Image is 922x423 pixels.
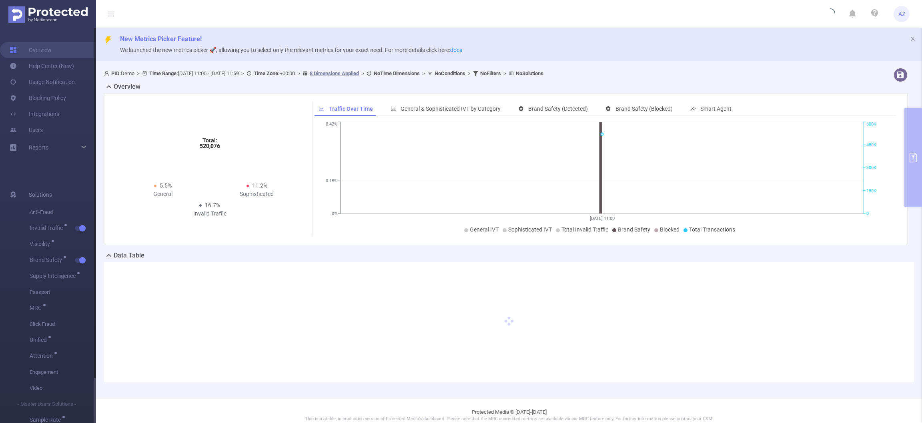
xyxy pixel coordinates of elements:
[30,417,64,423] span: Sample Rate
[104,71,111,76] i: icon: user
[508,226,552,233] span: Sophisticated IVT
[210,190,304,198] div: Sophisticated
[10,42,52,58] a: Overview
[391,106,396,112] i: icon: bar-chart
[332,211,337,216] tspan: 0%
[310,70,359,76] u: 8 Dimensions Applied
[111,70,121,76] b: PID:
[29,140,48,156] a: Reports
[202,137,217,144] tspan: Total:
[30,204,96,220] span: Anti-Fraud
[10,106,59,122] a: Integrations
[615,106,673,112] span: Brand Safety (Blocked)
[104,70,543,76] span: Demo [DATE] 11:00 - [DATE] 11:59 +00:00
[29,187,52,203] span: Solutions
[295,70,303,76] span: >
[120,35,202,43] span: New Metrics Picker Feature!
[866,122,876,127] tspan: 600K
[700,106,732,112] span: Smart Agent
[8,6,88,23] img: Protected Media
[104,36,112,44] i: icon: thunderbolt
[149,70,178,76] b: Time Range:
[120,47,462,53] span: We launched the new metrics picker 🚀, allowing you to select only the relevant metrics for your e...
[30,353,56,359] span: Attention
[30,316,96,332] span: Click Fraud
[254,70,280,76] b: Time Zone:
[866,188,876,194] tspan: 150K
[480,70,501,76] b: No Filters
[116,416,902,423] p: This is a stable, in production version of Protected Media's dashboard. Please note that the MRC ...
[10,58,74,74] a: Help Center (New)
[29,144,48,151] span: Reports
[30,225,66,231] span: Invalid Traffic
[561,226,608,233] span: Total Invalid Traffic
[163,210,257,218] div: Invalid Traffic
[116,190,210,198] div: General
[910,36,916,42] i: icon: close
[239,70,247,76] span: >
[826,8,835,20] i: icon: loading
[435,70,465,76] b: No Conditions
[898,6,905,22] span: AZ
[30,284,96,300] span: Passport
[866,142,876,148] tspan: 450K
[470,226,499,233] span: General IVT
[401,106,501,112] span: General & Sophisticated IVT by Category
[30,257,65,263] span: Brand Safety
[359,70,367,76] span: >
[30,337,50,343] span: Unified
[660,226,679,233] span: Blocked
[134,70,142,76] span: >
[329,106,373,112] span: Traffic Over Time
[205,202,220,208] span: 16.7%
[910,34,916,43] button: icon: close
[252,182,267,189] span: 11.2%
[326,122,337,127] tspan: 0.42%
[326,178,337,184] tspan: 0.15%
[30,305,44,311] span: MRC
[30,241,53,247] span: Visibility
[10,122,43,138] a: Users
[160,182,172,189] span: 5.5%
[450,47,462,53] a: docs
[200,143,220,149] tspan: 520,076
[319,106,324,112] i: icon: line-chart
[30,380,96,396] span: Video
[589,216,614,221] tspan: [DATE] 11:00
[528,106,588,112] span: Brand Safety (Detected)
[10,74,75,90] a: Usage Notification
[501,70,509,76] span: >
[618,226,650,233] span: Brand Safety
[30,364,96,380] span: Engagement
[374,70,420,76] b: No Time Dimensions
[689,226,735,233] span: Total Transactions
[866,211,869,216] tspan: 0
[10,90,66,106] a: Blocking Policy
[866,166,876,171] tspan: 300K
[420,70,427,76] span: >
[465,70,473,76] span: >
[114,251,144,260] h2: Data Table
[516,70,543,76] b: No Solutions
[114,82,140,92] h2: Overview
[30,273,78,279] span: Supply Intelligence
